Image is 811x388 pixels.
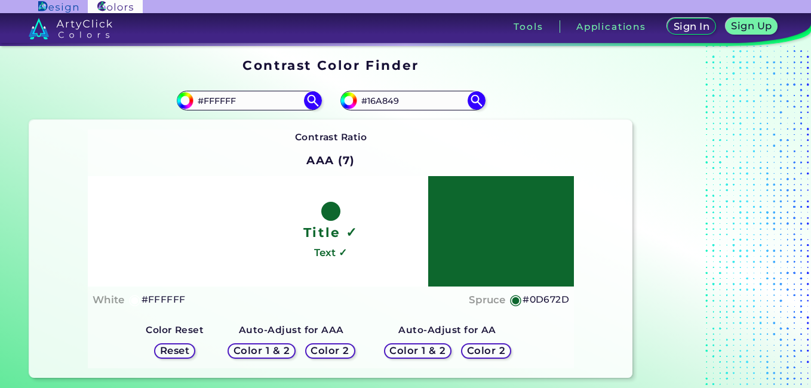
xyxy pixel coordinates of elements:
strong: Auto-Adjust for AAA [239,324,344,335]
h5: Color 1 & 2 [388,346,447,356]
h1: Title ✓ [303,223,358,241]
h4: Text ✓ [314,244,347,261]
h5: Sign In [672,21,710,32]
h5: Reset [159,346,191,356]
h5: Color 2 [466,346,506,356]
a: Sign Up [724,18,779,35]
h5: #FFFFFF [142,292,186,307]
h3: Applications [576,22,646,31]
h5: Color 2 [310,346,350,356]
h3: Tools [514,22,543,31]
h5: Color 1 & 2 [232,346,291,356]
h1: Contrast Color Finder [242,56,419,74]
img: ArtyClick Design logo [38,1,78,13]
strong: Auto-Adjust for AA [398,324,496,335]
input: type color 2.. [357,93,468,109]
img: icon search [304,91,322,109]
a: Sign In [666,18,717,35]
img: logo_artyclick_colors_white.svg [29,18,113,39]
h5: #0D672D [523,292,569,307]
strong: Color Reset [146,324,204,335]
h2: AAA (7) [301,147,360,174]
h4: White [93,291,124,309]
h5: ◉ [128,292,142,307]
h5: ◉ [509,292,523,307]
strong: Contrast Ratio [295,131,367,143]
h4: Spruce [469,291,505,309]
input: type color 1.. [193,93,305,109]
img: icon search [468,91,486,109]
h5: Sign Up [730,21,773,31]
